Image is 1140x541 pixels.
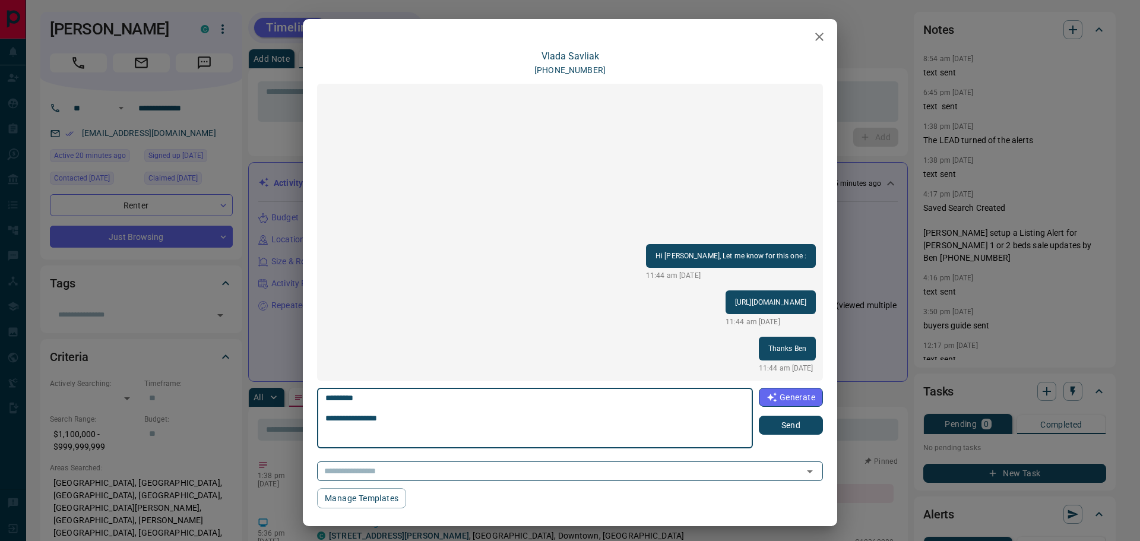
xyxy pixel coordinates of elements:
button: Generate [759,388,823,407]
a: Vlada Savliak [541,50,599,62]
p: Thanks Ben [768,341,806,356]
p: [URL][DOMAIN_NAME] [735,295,806,309]
p: 11:44 am [DATE] [726,317,816,327]
button: Manage Templates [317,488,406,508]
button: Open [802,463,818,480]
p: 11:44 am [DATE] [759,363,816,374]
p: 11:44 am [DATE] [646,270,816,281]
button: Send [759,416,823,435]
p: Hi [PERSON_NAME], Let me know for this one : [655,249,806,263]
p: [PHONE_NUMBER] [534,64,606,77]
